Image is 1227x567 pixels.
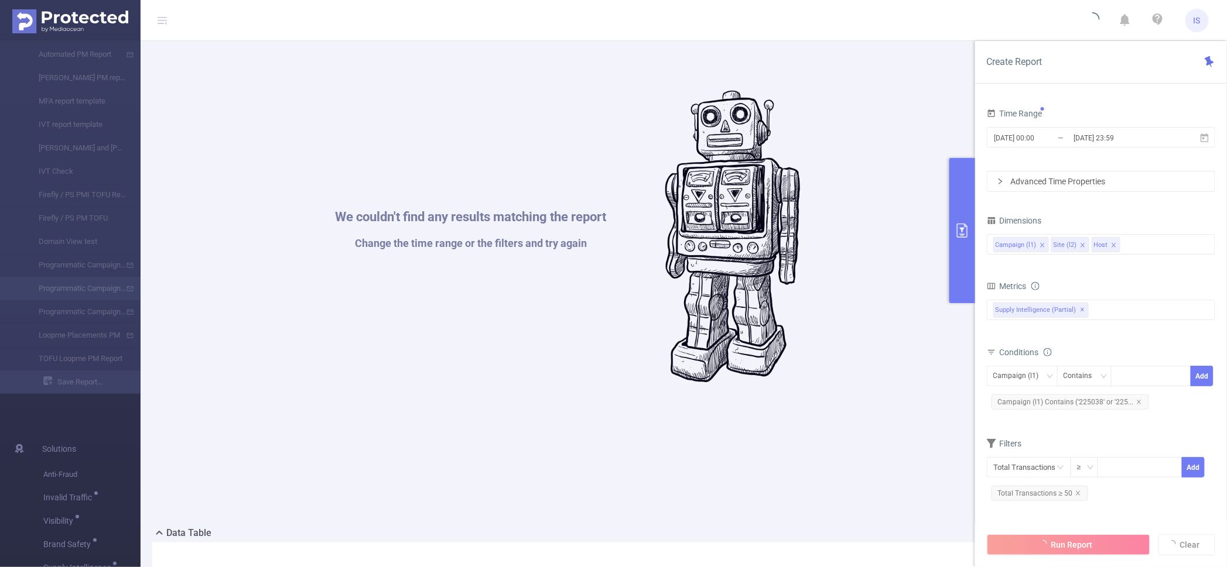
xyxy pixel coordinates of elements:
[1092,237,1120,252] li: Host
[987,439,1022,448] span: Filters
[42,437,76,461] span: Solutions
[43,493,96,501] span: Invalid Traffic
[665,91,801,383] img: #
[1182,457,1205,477] button: Add
[987,109,1043,118] span: Time Range
[166,526,211,540] h2: Data Table
[993,237,1049,252] li: Campaign (l1)
[987,281,1027,291] span: Metrics
[997,178,1004,185] i: icon: right
[1064,366,1100,386] div: Contains
[1087,464,1094,472] i: icon: down
[43,463,141,486] span: Anti-Fraud
[1094,238,1108,253] div: Host
[987,216,1042,225] span: Dimensions
[43,540,95,548] span: Brand Safety
[43,517,77,525] span: Visibility
[1075,490,1081,496] i: icon: close
[1031,282,1040,290] i: icon: info-circle
[1051,237,1089,252] li: Site (l2)
[1047,373,1054,381] i: icon: down
[336,211,607,224] h1: We couldn't find any results matching the report
[1136,399,1142,405] i: icon: close
[1077,458,1089,477] div: ≥
[992,486,1088,501] span: Total Transactions ≥ 50
[1040,242,1045,249] i: icon: close
[1080,242,1086,249] i: icon: close
[992,394,1149,410] span: Campaign (l1) Contains ('225038' or '225...
[996,238,1037,253] div: Campaign (l1)
[1194,9,1201,32] span: IS
[1044,348,1052,356] i: icon: info-circle
[993,130,1088,146] input: Start date
[12,9,128,33] img: Protected Media
[336,238,607,249] h1: Change the time range or the filters and try again
[1191,366,1214,386] button: Add
[987,171,1215,191] div: icon: rightAdvanced Time Properties
[993,366,1047,386] div: Campaign (l1)
[1111,242,1117,249] i: icon: close
[1086,12,1100,29] i: icon: loading
[1100,373,1108,381] i: icon: down
[1072,130,1167,146] input: End date
[993,303,1089,318] span: Supply Intelligence (partial)
[1081,303,1085,317] span: ✕
[1054,238,1077,253] div: Site (l2)
[987,56,1043,67] span: Create Report
[1000,348,1052,357] span: Conditions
